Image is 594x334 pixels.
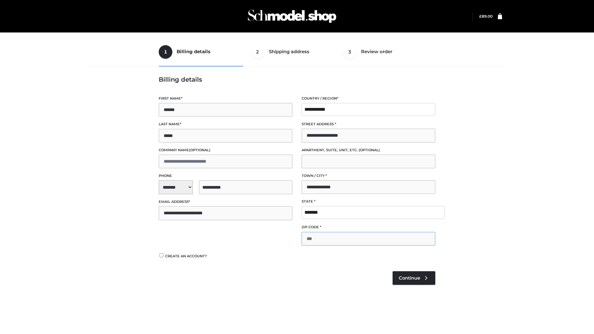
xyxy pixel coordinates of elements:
span: Create an account? [165,254,207,258]
span: (optional) [359,148,380,152]
label: Phone [159,173,292,179]
label: ZIP Code [302,224,435,230]
label: State [302,199,435,204]
label: First name [159,96,292,101]
label: Apartment, suite, unit, etc. [302,147,435,153]
label: Email address [159,199,292,205]
label: Country / Region [302,96,435,101]
img: Schmodel Admin 964 [246,4,338,28]
a: £89.00 [479,14,493,19]
label: Last name [159,121,292,127]
label: Town / City [302,173,435,179]
bdi: 89.00 [479,14,493,19]
span: Continue [399,275,420,281]
label: Company name [159,147,292,153]
input: Create an account? [159,253,164,257]
span: (optional) [189,148,210,152]
span: £ [479,14,482,19]
a: Continue [393,271,435,285]
label: Street address [302,121,435,127]
h3: Billing details [159,76,435,83]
